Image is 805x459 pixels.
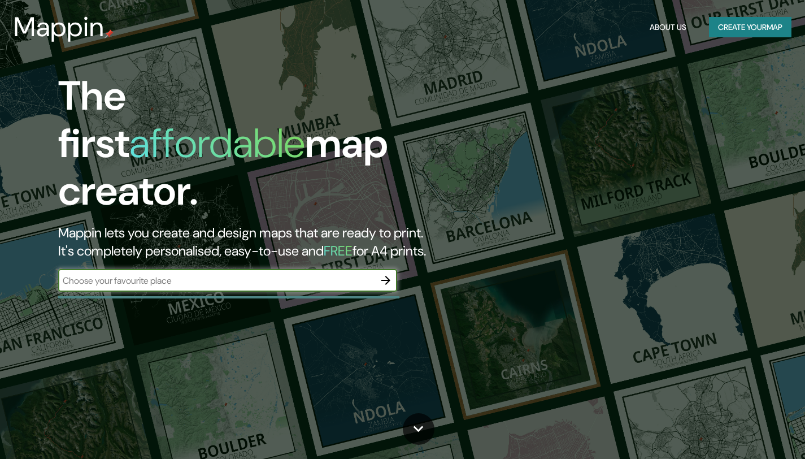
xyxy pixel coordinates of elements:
[58,274,375,287] input: Choose your favourite place
[14,11,105,43] h3: Mappin
[704,415,793,447] iframe: Help widget launcher
[129,117,305,170] h1: affordable
[105,29,114,38] img: mappin-pin
[324,242,353,259] h5: FREE
[645,17,691,38] button: About Us
[58,72,461,224] h1: The first map creator.
[58,224,461,260] h2: Mappin lets you create and design maps that are ready to print. It's completely personalised, eas...
[709,17,791,38] button: Create yourmap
